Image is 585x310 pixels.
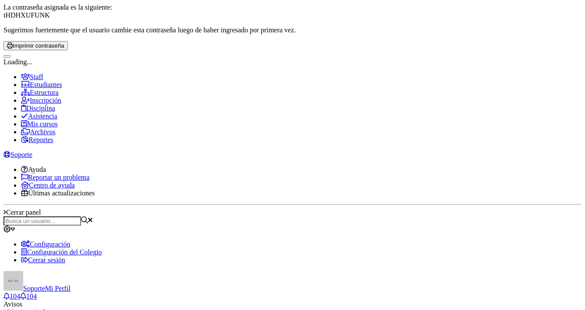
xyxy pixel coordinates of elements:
[4,300,581,308] div: Avisos
[21,128,56,136] a: Archivos
[4,3,581,11] div: La contraseña asignada es la siguiente:
[30,81,62,88] span: Estudiantes
[4,293,20,300] a: 104
[21,89,59,96] a: Estructura
[28,112,57,120] span: Asistencia
[26,293,37,300] span: 104
[21,256,65,264] a: Cerrar sesión
[21,240,70,248] a: Configuración
[45,285,70,292] span: Mi Perfil
[4,151,32,158] a: Soporte
[21,136,53,143] a: Reportes
[21,73,43,80] a: Staff
[28,136,53,143] span: Reportes
[4,285,70,292] a: SoporteMi Perfil
[4,11,581,19] div: tHDHXUFUNK
[21,112,57,120] a: Asistencia
[10,293,20,300] span: 104
[6,209,41,216] span: Cerrar panel
[4,55,11,58] button: Close (Esc)
[20,293,37,300] a: 104
[30,128,56,136] span: Archivos
[21,189,95,197] a: Últimas actualizaciones
[23,285,45,292] span: Soporte
[21,166,46,173] a: Ayuda
[4,58,581,66] div: Loading...
[21,181,75,189] a: Centro de ayuda
[21,97,61,104] a: Inscripción
[30,97,61,104] span: Inscripción
[21,248,102,256] a: Configuración del Colegio
[4,41,68,50] button: Imprimir contraseña
[13,42,64,49] span: Imprimir contraseña
[30,73,43,80] span: Staff
[21,104,55,112] a: Disciplina
[21,120,58,128] a: Mis cursos
[4,216,81,226] input: Busca un usuario...
[21,174,89,181] a: Reportar un problema
[27,120,58,128] span: Mis cursos
[26,104,55,112] span: Disciplina
[11,151,32,158] span: Soporte
[30,89,59,96] span: Estructura
[21,81,62,88] a: Estudiantes
[4,271,23,291] img: 45x45
[4,26,581,34] p: Sugerimos fuertemente que el usuario cambie esta contraseña luego de haber ingresado por primera ...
